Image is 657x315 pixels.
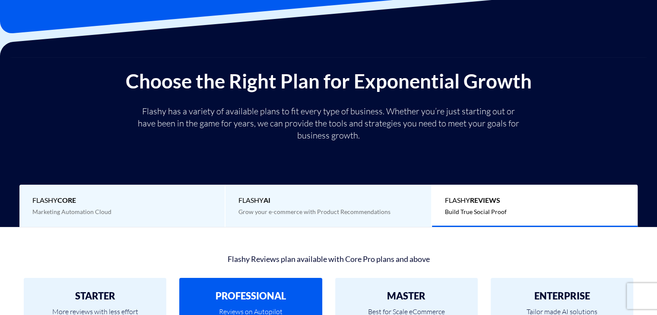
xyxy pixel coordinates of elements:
[445,208,507,215] span: Build True Social Proof
[192,291,309,301] h2: PROFESSIONAL
[57,196,76,204] b: Core
[238,208,390,215] span: Grow your e-commerce with Product Recommendations
[263,196,270,204] b: AI
[238,195,418,205] span: Flashy
[470,196,500,204] b: REVIEWS
[32,195,212,205] span: Flashy
[32,208,111,215] span: Marketing Automation Cloud
[445,195,625,205] span: Flashy
[134,105,523,142] p: Flashy has a variety of available plans to fit every type of business. Whether you’re just starti...
[17,251,640,265] div: Flashy Reviews plan available with Core Pro plans and above
[37,291,153,301] h2: STARTER
[504,291,620,301] h2: ENTERPRISE
[348,291,465,301] h2: MASTER
[6,70,651,92] h2: Choose the Right Plan for Exponential Growth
